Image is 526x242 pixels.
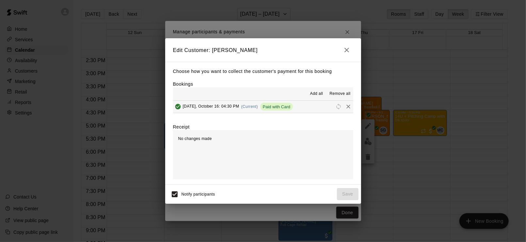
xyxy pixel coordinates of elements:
span: [DATE], October 16: 04:30 PM [183,104,239,109]
span: Add all [310,91,323,97]
label: Bookings [173,81,193,87]
span: Reschedule [334,104,343,109]
span: No changes made [178,136,212,141]
span: Remove all [329,91,350,97]
span: (Current) [241,104,258,109]
h2: Edit Customer: [PERSON_NAME] [165,38,361,62]
button: Add all [306,89,327,99]
span: Paid with Card [260,104,293,109]
button: Added & Paid [173,102,183,112]
button: Added & Paid[DATE], October 16: 04:30 PM(Current)Paid with CardRescheduleRemove [173,101,353,113]
span: Remove [343,104,353,109]
span: Notify participants [182,192,215,197]
button: Remove all [327,89,353,99]
p: Choose how you want to collect the customer's payment for this booking [173,67,353,76]
label: Receipt [173,124,190,130]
